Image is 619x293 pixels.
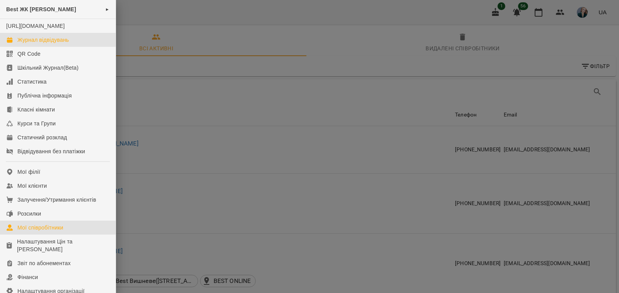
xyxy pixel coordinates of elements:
div: Фінанси [17,273,38,281]
div: Мої співробітники [17,224,63,231]
div: QR Code [17,50,41,58]
div: Шкільний Журнал(Beta) [17,64,79,72]
div: Налаштування Цін та [PERSON_NAME] [17,238,109,253]
span: Best ЖК [PERSON_NAME] [6,6,76,12]
div: Звіт по абонементах [17,259,71,267]
div: Розсилки [17,210,41,218]
span: ► [105,6,109,12]
div: Відвідування без платіжки [17,147,85,155]
div: Журнал відвідувань [17,36,69,44]
div: Статистика [17,78,47,86]
div: Публічна інформація [17,92,72,99]
div: Залучення/Утримання клієнтів [17,196,96,204]
div: Курси та Групи [17,120,56,127]
div: Класні кімнати [17,106,55,113]
div: Мої філії [17,168,40,176]
div: Мої клієнти [17,182,47,190]
a: [URL][DOMAIN_NAME] [6,23,65,29]
div: Статичний розклад [17,134,67,141]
